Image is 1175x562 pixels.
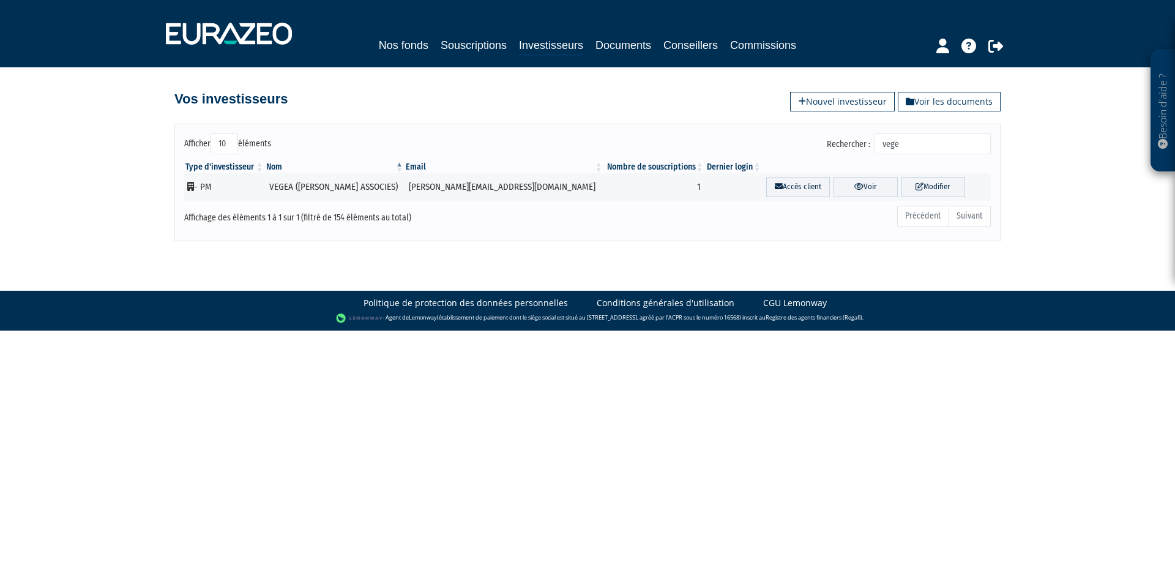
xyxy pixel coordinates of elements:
[901,177,965,197] a: Modifier
[766,177,830,197] a: Accès client
[763,297,827,309] a: CGU Lemonway
[597,297,734,309] a: Conditions générales d'utilisation
[211,133,238,154] select: Afficheréléments
[1156,56,1170,166] p: Besoin d'aide ?
[184,204,510,224] div: Affichage des éléments 1 à 1 sur 1 (filtré de 154 éléments au total)
[441,37,507,54] a: Souscriptions
[265,173,405,201] td: VEGEA ([PERSON_NAME] ASSOCIES)
[663,37,718,54] a: Conseillers
[827,133,991,154] label: Rechercher :
[184,133,271,154] label: Afficher éléments
[405,161,603,173] th: Email : activer pour trier la colonne par ordre croissant
[519,37,583,56] a: Investisseurs
[166,23,292,45] img: 1732889491-logotype_eurazeo_blanc_rvb.png
[730,37,796,54] a: Commissions
[184,161,265,173] th: Type d'investisseur : activer pour trier la colonne par ordre croissant
[898,92,1001,111] a: Voir les documents
[336,312,383,324] img: logo-lemonway.png
[265,161,405,173] th: Nom : activer pour trier la colonne par ordre d&eacute;croissant
[834,177,897,197] a: Voir
[12,312,1163,324] div: - Agent de (établissement de paiement dont le siège social est situé au [STREET_ADDRESS], agréé p...
[790,92,895,111] a: Nouvel investisseur
[364,297,568,309] a: Politique de protection des données personnelles
[763,161,991,173] th: &nbsp;
[409,313,437,321] a: Lemonway
[405,173,603,201] td: [PERSON_NAME][EMAIL_ADDRESS][DOMAIN_NAME]
[705,161,763,173] th: Dernier login : activer pour trier la colonne par ordre croissant
[184,173,265,201] td: - PM
[766,313,862,321] a: Registre des agents financiers (Regafi)
[595,37,651,54] a: Documents
[604,161,705,173] th: Nombre de souscriptions : activer pour trier la colonne par ordre croissant
[604,173,705,201] td: 1
[174,92,288,107] h4: Vos investisseurs
[875,133,991,154] input: Rechercher :
[379,37,428,54] a: Nos fonds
